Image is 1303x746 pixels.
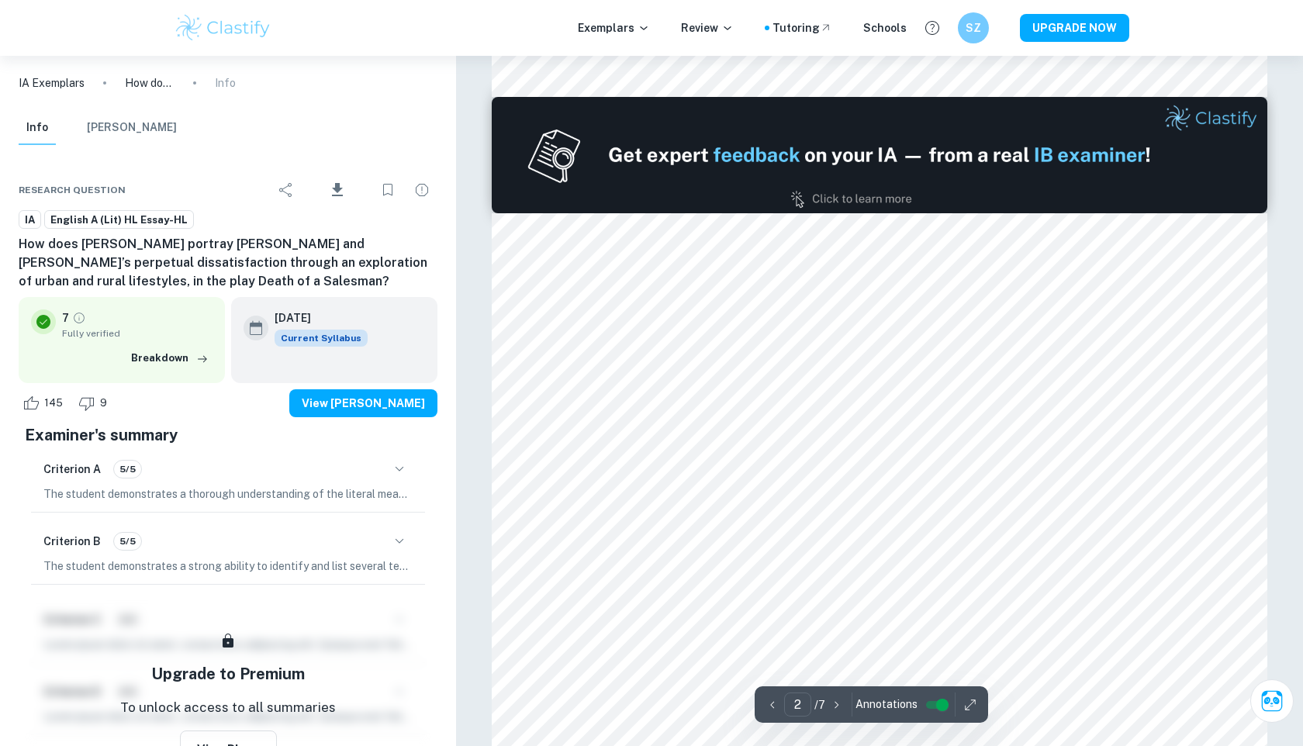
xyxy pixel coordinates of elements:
div: Share [271,174,302,205]
button: Info [19,111,56,145]
span: 5/5 [114,534,141,548]
h6: Criterion B [43,533,101,550]
h5: Upgrade to Premium [151,662,305,686]
div: Report issue [406,174,437,205]
div: Dislike [74,391,116,416]
span: Research question [19,183,126,197]
a: Tutoring [772,19,832,36]
span: Fully verified [62,326,213,340]
button: UPGRADE NOW [1020,14,1129,42]
h5: Examiner's summary [25,423,431,447]
a: Grade fully verified [72,311,86,325]
span: IA [19,212,40,228]
span: 5/5 [114,462,141,476]
a: English A (Lit) HL Essay-HL [44,210,194,230]
div: Like [19,391,71,416]
button: [PERSON_NAME] [87,111,177,145]
button: Help and Feedback [919,15,945,41]
a: IA Exemplars [19,74,85,92]
button: View [PERSON_NAME] [289,389,437,417]
p: Review [681,19,734,36]
p: How does [PERSON_NAME] portray [PERSON_NAME] and [PERSON_NAME]’s perpetual dissatisfaction throug... [125,74,175,92]
img: Clastify logo [174,12,272,43]
span: Current Syllabus [275,330,368,347]
p: To unlock access to all summaries [120,698,336,718]
p: The student demonstrates a strong ability to identify and list several textual features and autho... [43,558,413,575]
p: / 7 [814,696,825,713]
div: Download [305,170,369,210]
a: IA [19,210,41,230]
p: 7 [62,309,69,326]
h6: SZ [965,19,983,36]
span: Annotations [855,696,918,713]
span: 9 [92,395,116,411]
h6: Criterion A [43,461,101,478]
h6: [DATE] [275,309,355,326]
button: Ask Clai [1250,679,1294,723]
div: This exemplar is based on the current syllabus. Feel free to refer to it for inspiration/ideas wh... [275,330,368,347]
p: The student demonstrates a thorough understanding of the literal meaning of the text, focusing on... [43,485,413,503]
button: SZ [958,12,989,43]
button: Breakdown [127,347,213,370]
div: Bookmark [372,174,403,205]
h6: How does [PERSON_NAME] portray [PERSON_NAME] and [PERSON_NAME]’s perpetual dissatisfaction throug... [19,235,437,291]
p: Exemplars [578,19,650,36]
img: Ad [492,97,1267,213]
span: English A (Lit) HL Essay-HL [45,212,193,228]
span: 145 [36,395,71,411]
a: Schools [863,19,907,36]
p: Info [215,74,236,92]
